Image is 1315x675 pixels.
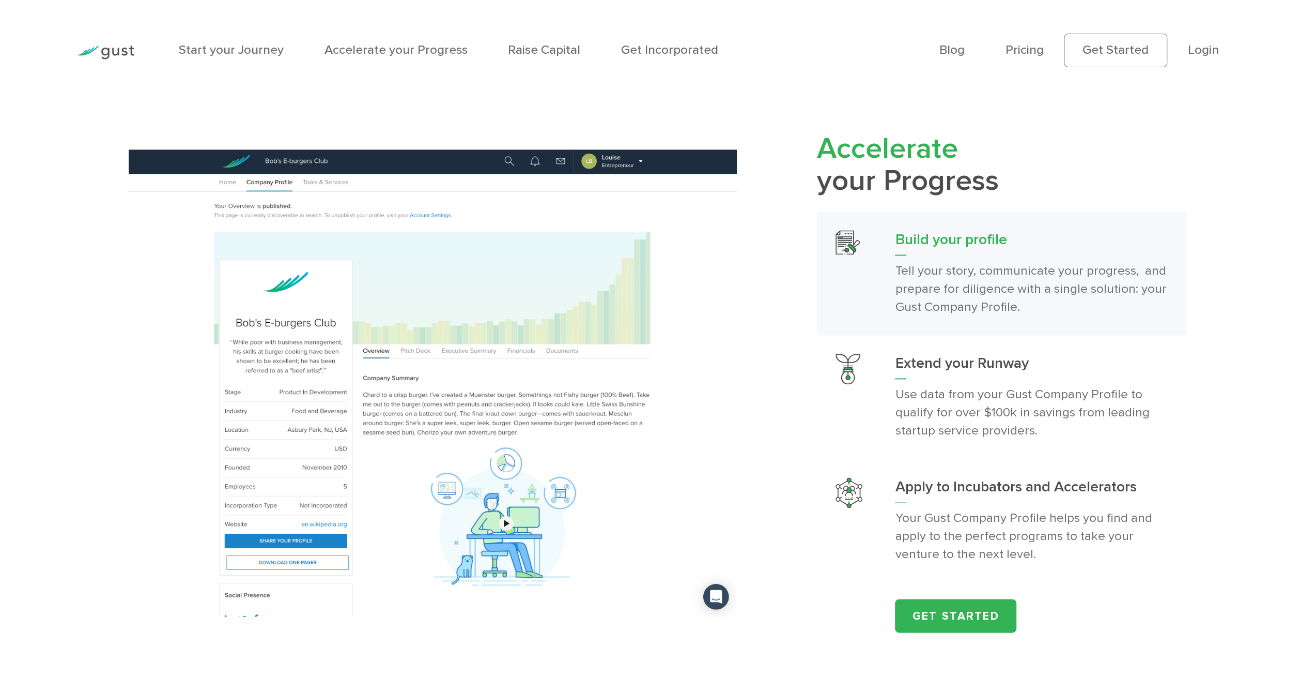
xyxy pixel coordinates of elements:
h3: Extend your Runway [895,354,1167,379]
h3: Apply to Incubators and Accelerators [895,477,1167,503]
img: Build your profile [129,149,737,617]
a: Build Your ProfileBuild your profileTell your story, communicate your progress, and prepare for d... [817,211,1186,335]
p: Use data from your Gust Company Profile to qualify for over $100k in savings from leading startup... [895,385,1167,440]
a: Get Started [1064,34,1167,67]
img: Apply To Incubators And Accelerators [836,477,862,507]
img: Build Your Profile [836,230,860,254]
h2: your Progress [817,133,1186,197]
a: Start your Journey [179,42,284,57]
span: Accelerate [817,131,958,166]
h3: Build your profile [895,230,1167,256]
img: Extend Your Runway [836,354,860,384]
img: Gust Logo [76,46,134,59]
a: Extend Your RunwayExtend your RunwayUse data from your Gust Company Profile to qualify for over $... [817,335,1186,459]
a: Get Started [895,599,1016,633]
a: Apply To Incubators And AcceleratorsApply to Incubators and AcceleratorsYour Gust Company Profile... [817,459,1186,582]
a: Raise Capital [508,42,580,57]
a: Pricing [1005,42,1043,57]
p: Tell your story, communicate your progress, and prepare for diligence with a single solution: you... [895,262,1167,316]
a: Login [1187,42,1218,57]
p: Your Gust Company Profile helps you find and apply to the perfect programs to take your venture t... [895,509,1167,563]
a: Get Incorporated [621,42,718,57]
a: Accelerate your Progress [324,42,468,57]
a: Blog [939,42,965,57]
